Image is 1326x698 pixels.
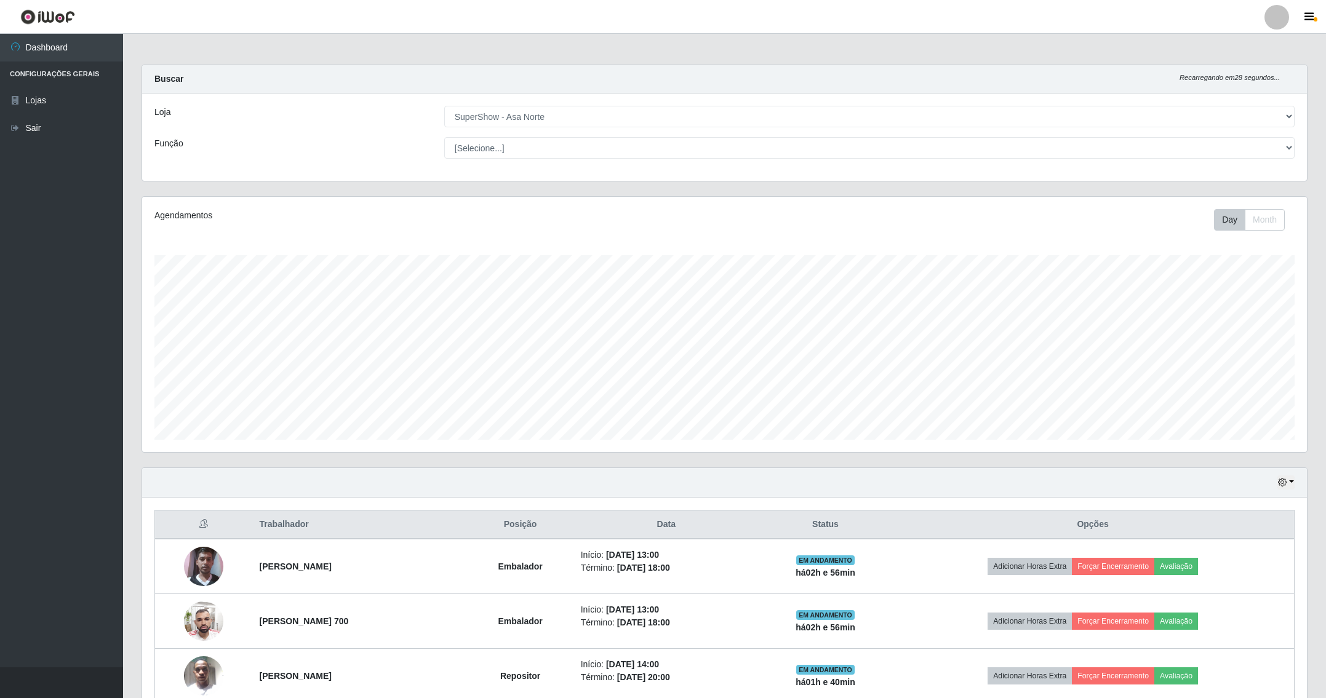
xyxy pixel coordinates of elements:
time: [DATE] 20:00 [617,672,670,682]
th: Trabalhador [252,510,468,539]
th: Posição [468,510,573,539]
li: Término: [581,671,752,684]
div: Toolbar with button groups [1214,209,1295,231]
th: Opções [892,510,1294,539]
button: Avaliação [1154,558,1198,575]
li: Término: [581,616,752,629]
th: Status [759,510,892,539]
div: First group [1214,209,1285,231]
button: Avaliação [1154,613,1198,630]
div: Agendamentos [154,209,619,222]
button: Forçar Encerramento [1072,613,1154,630]
strong: há 02 h e 56 min [796,622,855,632]
strong: Buscar [154,74,183,84]
button: Forçar Encerramento [1072,558,1154,575]
button: Day [1214,209,1245,231]
li: Término: [581,561,752,574]
strong: [PERSON_NAME] 700 [260,616,349,626]
time: [DATE] 18:00 [617,617,670,627]
time: [DATE] 13:00 [606,605,659,614]
button: Adicionar Horas Extra [988,558,1072,575]
strong: Embalador [498,561,542,571]
button: Forçar Encerramento [1072,667,1154,684]
button: Adicionar Horas Extra [988,613,1072,630]
li: Início: [581,603,752,616]
button: Month [1245,209,1285,231]
img: 1752975138794.jpeg [184,595,223,648]
span: EM ANDAMENTO [796,610,855,620]
img: CoreUI Logo [20,9,75,25]
time: [DATE] 14:00 [606,659,659,669]
label: Função [154,137,183,150]
th: Data [573,510,759,539]
img: 1754433269176.jpeg [184,540,223,592]
span: EM ANDAMENTO [796,665,855,675]
time: [DATE] 18:00 [617,563,670,573]
button: Avaliação [1154,667,1198,684]
span: EM ANDAMENTO [796,555,855,565]
strong: [PERSON_NAME] [260,671,332,681]
label: Loja [154,106,170,119]
li: Início: [581,549,752,561]
li: Início: [581,658,752,671]
time: [DATE] 13:00 [606,550,659,560]
i: Recarregando em 28 segundos... [1180,74,1280,81]
strong: há 02 h e 56 min [796,568,855,577]
strong: Repositor [500,671,540,681]
strong: [PERSON_NAME] [260,561,332,571]
strong: há 01 h e 40 min [796,677,855,687]
strong: Embalador [498,616,542,626]
button: Adicionar Horas Extra [988,667,1072,684]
